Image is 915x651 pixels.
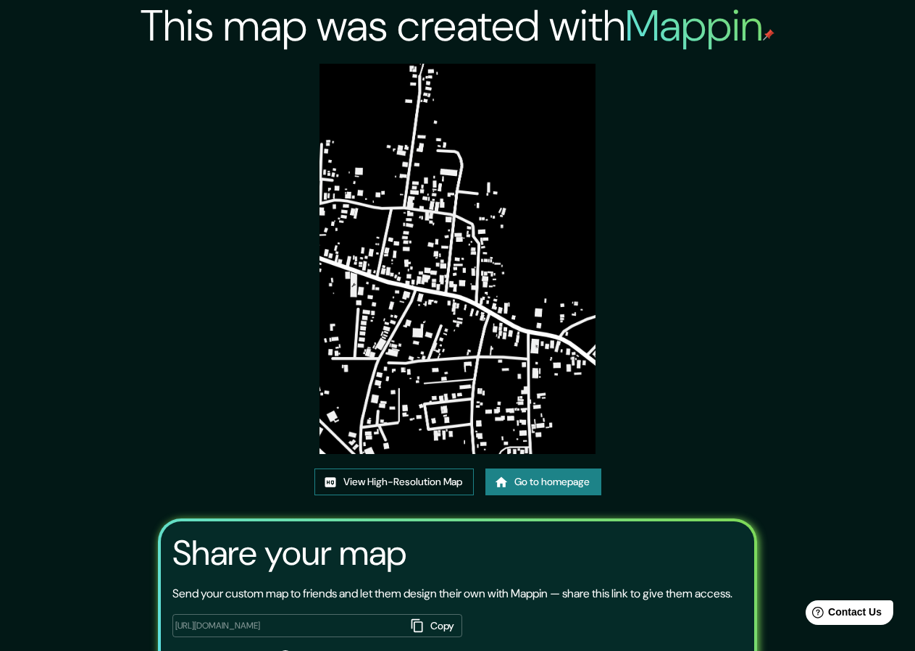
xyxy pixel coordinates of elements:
img: created-map [319,64,596,454]
h3: Share your map [172,533,406,574]
iframe: Help widget launcher [786,595,899,635]
a: Go to homepage [485,469,601,495]
p: Send your custom map to friends and let them design their own with Mappin — share this link to gi... [172,585,732,602]
img: mappin-pin [763,29,774,41]
button: Copy [406,614,462,638]
a: View High-Resolution Map [314,469,474,495]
